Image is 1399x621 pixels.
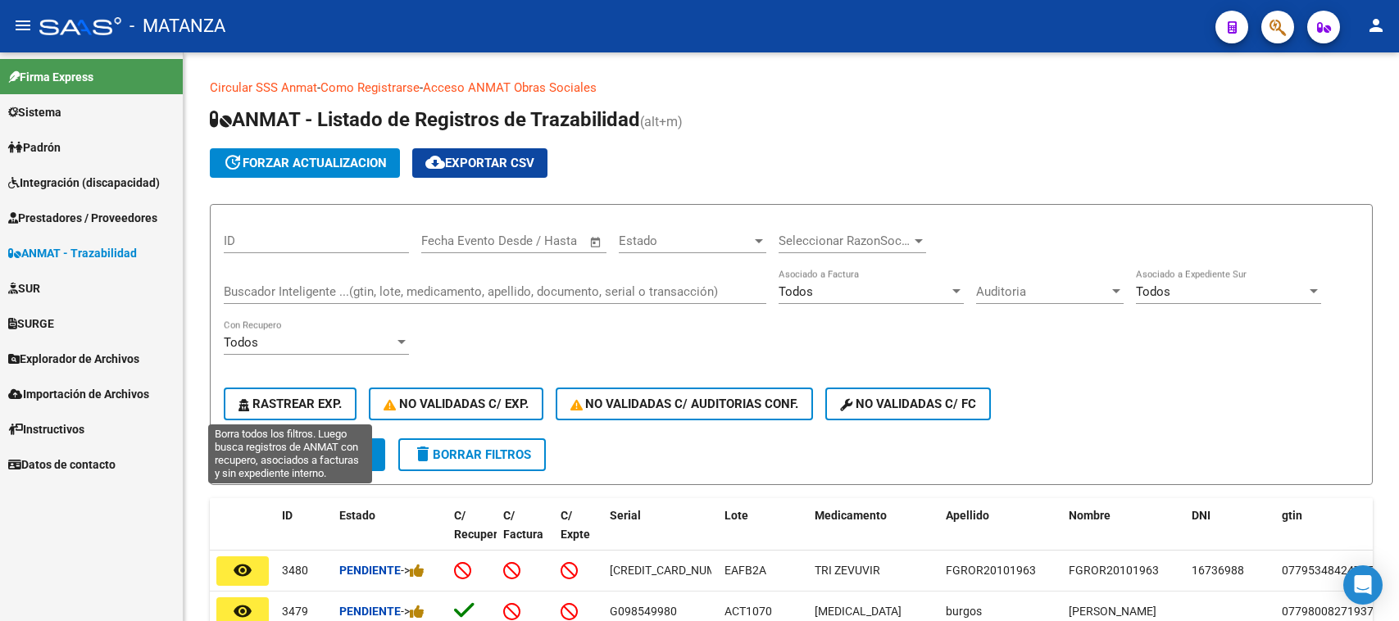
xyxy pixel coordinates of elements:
[1282,509,1302,522] span: gtin
[610,564,741,577] span: [CREDIT_CARD_NUMBER]
[210,148,400,178] button: forzar actualizacion
[1282,564,1374,577] span: 07795348424795
[8,138,61,156] span: Padrón
[282,564,308,577] span: 3480
[8,420,84,438] span: Instructivos
[223,152,243,172] mat-icon: update
[1069,564,1159,577] span: FGROR20101963
[8,103,61,121] span: Sistema
[413,444,433,464] mat-icon: delete
[610,605,677,618] span: G098549980
[554,498,603,570] datatable-header-cell: C/ Expte
[946,564,1036,577] span: FGROR20101963
[610,509,641,522] span: Serial
[401,564,425,577] span: ->
[8,279,40,297] span: SUR
[556,388,814,420] button: No Validadas c/ Auditorias Conf.
[619,233,752,248] span: Estado
[489,233,569,248] input: End date
[398,438,546,471] button: Borrar Filtros
[224,438,385,471] button: Buscar Archivos
[815,509,887,522] span: Medicamento
[412,148,547,178] button: Exportar CSV
[724,509,748,522] span: Lote
[320,80,420,95] a: Como Registrarse
[224,388,357,420] button: Rastrear Exp.
[1062,498,1185,570] datatable-header-cell: Nombre
[210,108,640,131] span: ANMAT - Listado de Registros de Trazabilidad
[233,560,252,580] mat-icon: remove_red_eye
[946,509,989,522] span: Apellido
[421,233,475,248] input: Start date
[815,605,902,618] span: [MEDICAL_DATA]
[1282,605,1374,618] span: 07798008271937
[825,388,991,420] button: No validadas c/ FC
[561,509,590,541] span: C/ Expte
[976,284,1109,299] span: Auditoria
[718,498,808,570] datatable-header-cell: Lote
[233,601,252,621] mat-icon: remove_red_eye
[640,114,683,129] span: (alt+m)
[724,605,772,618] span: ACT1070
[8,385,149,403] span: Importación de Archivos
[413,447,531,462] span: Borrar Filtros
[224,335,258,350] span: Todos
[423,80,597,95] a: Acceso ANMAT Obras Sociales
[815,564,880,577] span: TRI ZEVUVIR
[223,156,387,170] span: forzar actualizacion
[1136,284,1170,299] span: Todos
[425,152,445,172] mat-icon: cloud_download
[333,498,447,570] datatable-header-cell: Estado
[282,509,293,522] span: ID
[1192,564,1244,577] span: 16736988
[946,605,982,618] span: burgos
[503,509,543,541] span: C/ Factura
[8,456,116,474] span: Datos de contacto
[1069,605,1156,618] span: [PERSON_NAME]
[238,447,370,462] span: Buscar Archivos
[238,444,258,464] mat-icon: search
[282,605,308,618] span: 3479
[8,244,137,262] span: ANMAT - Trazabilidad
[1366,16,1386,35] mat-icon: person
[210,80,317,95] a: Circular SSS Anmat
[8,209,157,227] span: Prestadores / Proveedores
[808,498,939,570] datatable-header-cell: Medicamento
[779,233,911,248] span: Seleccionar RazonSocial
[597,80,750,95] a: Documentacion trazabilidad
[425,156,534,170] span: Exportar CSV
[724,564,766,577] span: EAFB2A
[570,397,799,411] span: No Validadas c/ Auditorias Conf.
[587,233,606,252] button: Open calendar
[840,397,976,411] span: No validadas c/ FC
[8,68,93,86] span: Firma Express
[1069,509,1111,522] span: Nombre
[1185,498,1275,570] datatable-header-cell: DNI
[447,498,497,570] datatable-header-cell: C/ Recupero
[939,498,1062,570] datatable-header-cell: Apellido
[1343,565,1383,605] div: Open Intercom Messenger
[339,564,401,577] strong: Pendiente
[384,397,529,411] span: No Validadas c/ Exp.
[339,509,375,522] span: Estado
[779,284,813,299] span: Todos
[497,498,554,570] datatable-header-cell: C/ Factura
[8,174,160,192] span: Integración (discapacidad)
[603,498,718,570] datatable-header-cell: Serial
[8,315,54,333] span: SURGE
[339,605,401,618] strong: Pendiente
[210,79,1373,97] p: - -
[8,350,139,368] span: Explorador de Archivos
[401,605,425,618] span: ->
[369,388,543,420] button: No Validadas c/ Exp.
[129,8,225,44] span: - MATANZA
[275,498,333,570] datatable-header-cell: ID
[238,397,342,411] span: Rastrear Exp.
[1192,509,1210,522] span: DNI
[454,509,504,541] span: C/ Recupero
[13,16,33,35] mat-icon: menu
